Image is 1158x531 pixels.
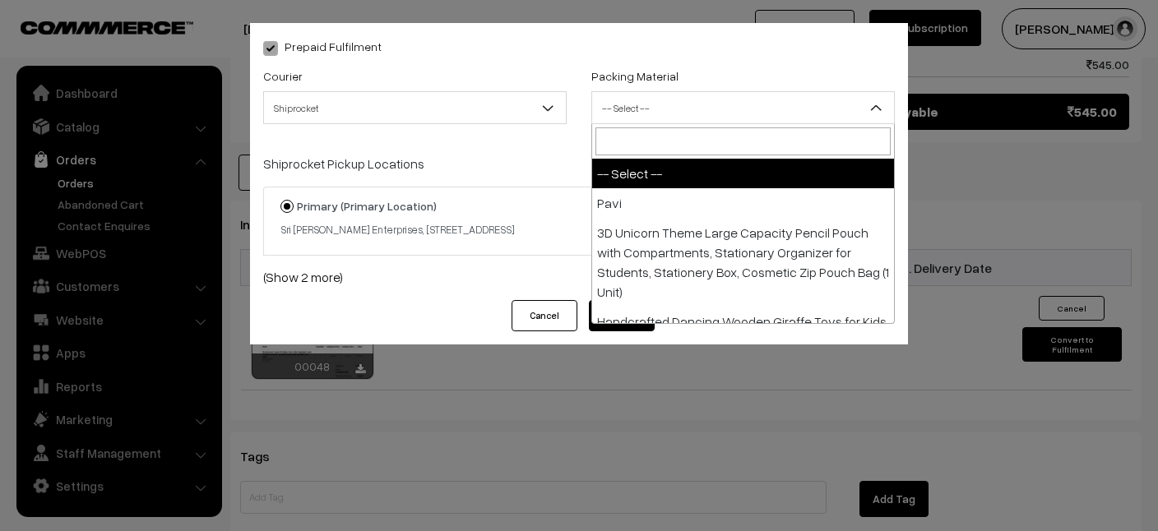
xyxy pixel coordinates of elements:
[592,307,894,336] li: Handcrafted Dancing Wooden Giraffe Toys for Kids
[591,91,895,124] span: -- Select --
[264,94,566,122] span: Shiprocket
[592,94,894,122] span: -- Select --
[592,218,894,307] li: 3D Unicorn Theme Large Capacity Pencil Pouch with Compartments, Stationary Organizer for Students...
[297,199,437,213] strong: Primary (Primary Location)
[263,67,303,85] label: Courier
[263,154,895,173] p: Shiprocket Pickup Locations
[592,188,894,218] li: Pavi
[280,223,514,236] small: Sri [PERSON_NAME] Enterprises, [STREET_ADDRESS]
[263,91,567,124] span: Shiprocket
[591,67,679,85] label: Packing Material
[263,267,895,287] a: (Show 2 more)
[589,300,655,331] button: Confirm
[512,300,577,331] button: Cancel
[263,38,382,55] label: Prepaid Fulfilment
[592,159,894,188] li: -- Select --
